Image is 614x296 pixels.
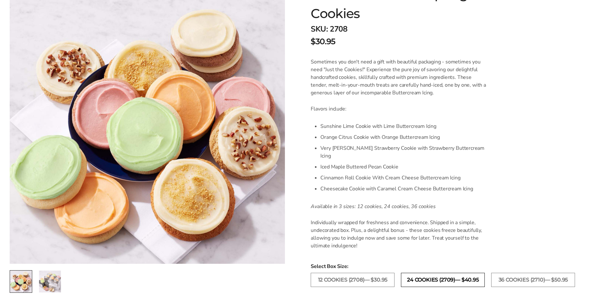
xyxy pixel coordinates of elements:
label: 36 COOKIES (2710)— $50.95 [491,273,575,287]
li: Sunshine Lime Cookie with Lime Buttercream Icing [320,121,487,132]
li: Very [PERSON_NAME] Strawberry Cookie with Strawberry Buttercream Icing [320,143,487,161]
li: Orange Citrus Cookie with Orange Buttercream Icing [320,132,487,143]
label: 24 COOKIES (2709)— $40.95 [401,273,485,287]
p: Sometimes you don't need a gift with beautiful packaging - sometimes you need "Just the Cookies!"... [311,58,487,97]
iframe: Sign Up via Text for Offers [5,272,67,291]
img: Just The Cookies - Spring Iced Cookies [39,271,61,292]
p: Flavors include: [311,105,487,113]
span: $30.95 [311,36,335,47]
label: 12 COOKIES (2708)— $30.95 [311,273,395,287]
li: Iced Maple Buttered Pecan Cookie [320,161,487,172]
li: Cinnamon Roll Cookie With Cream Cheese Buttercream Icing [320,172,487,183]
em: Available in 3 sizes: 12 cookies, 24 cookies, 36 cookies [311,203,435,210]
a: 2 / 2 [39,270,61,293]
a: 1 / 2 [10,270,32,293]
p: Individually wrapped for freshness and convenience. Shipped in a simple, undecorated box. Plus, a... [311,219,487,250]
span: Select Box Size: [311,263,598,270]
strong: SKU: [311,24,328,34]
span: 2708 [330,24,347,34]
img: Just The Cookies - Spring Iced Cookies [10,271,32,292]
li: Cheesecake Cookie with Caramel Cream Cheese Buttercream Icing [320,183,487,194]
